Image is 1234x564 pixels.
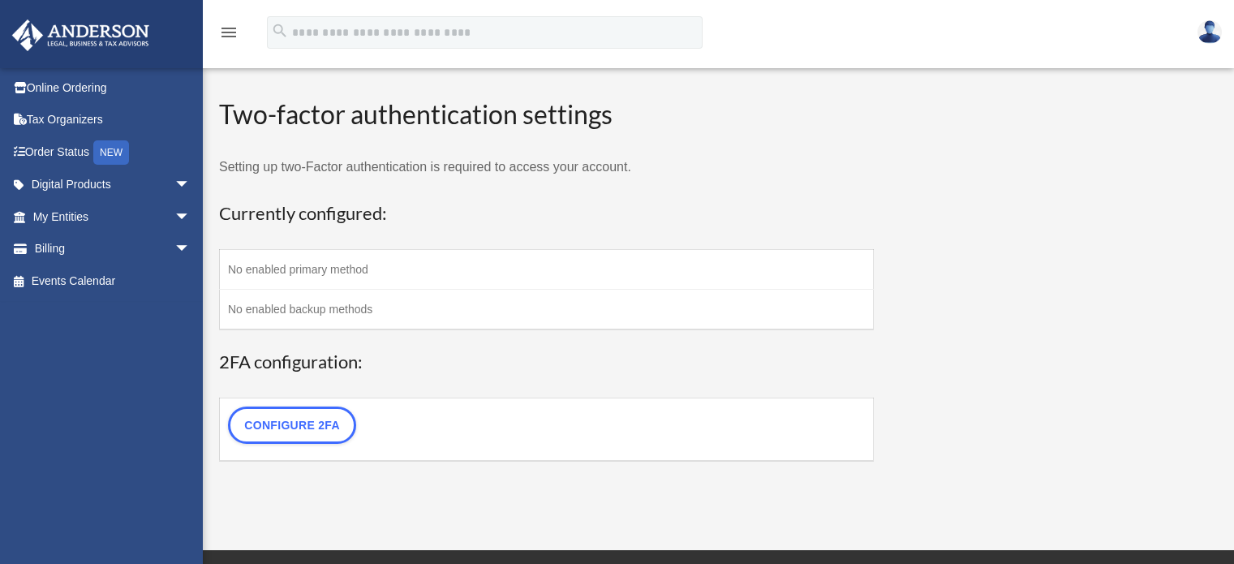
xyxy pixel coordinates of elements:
h3: 2FA configuration: [219,350,874,375]
i: menu [219,23,239,42]
a: Configure 2FA [228,407,356,444]
img: Anderson Advisors Platinum Portal [7,19,154,51]
td: No enabled backup methods [220,289,874,329]
p: Setting up two-Factor authentication is required to access your account. [219,156,874,179]
span: arrow_drop_down [174,233,207,266]
a: Online Ordering [11,71,215,104]
img: User Pic [1197,20,1222,44]
a: Order StatusNEW [11,136,215,169]
a: Tax Organizers [11,104,215,136]
a: menu [219,28,239,42]
a: My Entitiesarrow_drop_down [11,200,215,233]
a: Billingarrow_drop_down [11,233,215,265]
span: arrow_drop_down [174,200,207,234]
div: NEW [93,140,129,165]
a: Events Calendar [11,265,215,297]
i: search [271,22,289,40]
td: No enabled primary method [220,249,874,289]
h3: Currently configured: [219,201,874,226]
a: Digital Productsarrow_drop_down [11,169,215,201]
span: arrow_drop_down [174,169,207,202]
h2: Two-factor authentication settings [219,97,874,133]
